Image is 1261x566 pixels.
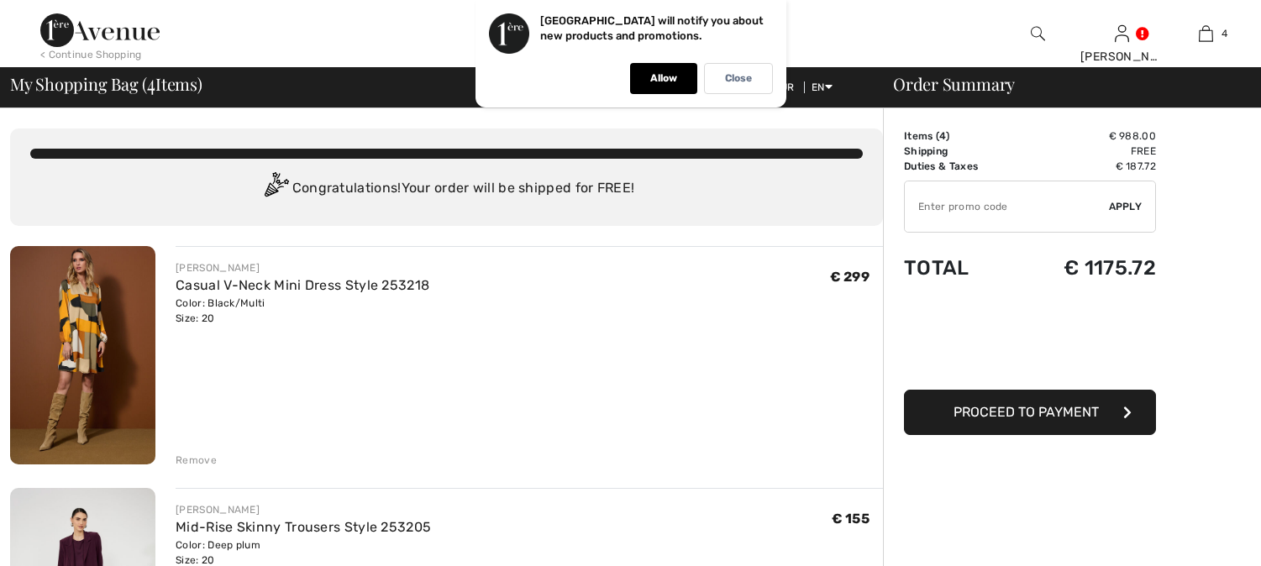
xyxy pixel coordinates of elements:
td: Items ( ) [904,128,1017,144]
span: 4 [1222,26,1227,41]
p: [GEOGRAPHIC_DATA] will notify you about new products and promotions. [540,14,764,42]
div: [PERSON_NAME] [1080,48,1163,66]
iframe: PayPal [904,296,1156,384]
img: search the website [1031,24,1045,44]
div: Remove [176,453,217,468]
a: 4 [1164,24,1247,44]
img: My Info [1115,24,1129,44]
img: Casual V-Neck Mini Dress Style 253218 [10,246,155,464]
a: Casual V-Neck Mini Dress Style 253218 [176,277,429,293]
span: 4 [939,130,946,142]
span: EN [812,81,833,93]
img: 1ère Avenue [40,13,160,47]
td: € 988.00 [1017,128,1156,144]
td: Total [904,239,1017,296]
input: Promo code [905,181,1109,232]
span: My Shopping Bag ( Items) [10,76,202,92]
div: [PERSON_NAME] [176,502,431,517]
td: Duties & Taxes [904,159,1017,174]
td: Shipping [904,144,1017,159]
span: € 155 [832,511,870,527]
span: Apply [1109,199,1143,214]
a: Mid-Rise Skinny Trousers Style 253205 [176,519,431,535]
div: Order Summary [873,76,1251,92]
span: 4 [147,71,155,93]
button: Proceed to Payment [904,390,1156,435]
div: Congratulations! Your order will be shipped for FREE! [30,172,863,206]
div: Color: Black/Multi Size: 20 [176,296,429,326]
img: My Bag [1199,24,1213,44]
span: Proceed to Payment [954,404,1099,420]
p: Allow [650,72,677,85]
td: € 1175.72 [1017,239,1156,296]
div: < Continue Shopping [40,47,142,62]
div: [PERSON_NAME] [176,260,429,275]
p: Close [725,72,752,85]
td: € 187.72 [1017,159,1156,174]
span: € 299 [830,269,870,285]
td: Free [1017,144,1156,159]
img: Congratulation2.svg [259,172,292,206]
a: Sign In [1115,25,1129,41]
